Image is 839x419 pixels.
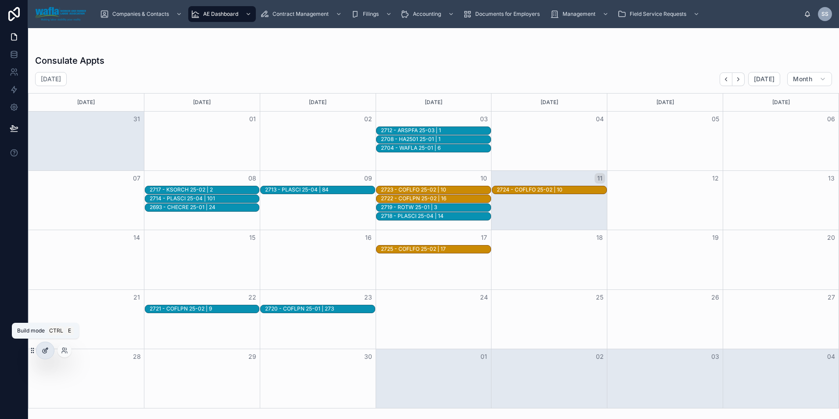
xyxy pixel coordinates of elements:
span: Companies & Contacts [112,11,169,18]
div: 2719 - ROTW 25-01 | 3 [381,203,437,211]
button: 08 [247,173,258,184]
a: Accounting [398,6,459,22]
div: [DATE] [493,94,606,111]
div: Month View [28,93,839,408]
button: 01 [479,351,489,362]
span: Documents for Employers [475,11,540,18]
button: 04 [826,351,836,362]
div: 2724 - COFLFO 25-02 | 10 [497,186,563,194]
button: 03 [479,114,489,124]
button: 29 [247,351,258,362]
span: Field Service Requests [630,11,686,18]
span: SS [821,11,828,18]
button: 16 [363,232,373,243]
div: 2721 - COFLPN 25-02 | 9 [150,305,212,313]
div: 2713 - PLASCI 25-04 | 84 [265,186,329,194]
span: Month [793,75,812,83]
button: 20 [826,232,836,243]
div: 2724 - COFLFO 25-02 | 10 [497,186,563,193]
span: Management [563,11,595,18]
div: 2704 - WAFLA 25-01 | 6 [381,144,441,152]
a: Management [548,6,613,22]
a: AE Dashboard [188,6,256,22]
button: [DATE] [748,72,780,86]
a: Documents for Employers [460,6,546,22]
div: 2718 - PLASCI 25-04 | 14 [381,213,444,220]
a: Filings [348,6,396,22]
button: Back [720,72,732,86]
button: 01 [247,114,258,124]
span: Filings [363,11,379,18]
h2: [DATE] [41,75,61,83]
button: 14 [132,232,142,243]
div: 2708 - HA2501 25-01 | 1 [381,136,441,143]
button: 27 [826,292,836,303]
div: 2721 - COFLPN 25-02 | 9 [150,305,212,312]
img: App logo [35,7,86,21]
button: 04 [595,114,605,124]
div: 2712 - ARSPFA 25-03 | 1 [381,127,441,134]
div: 2725 - COFLFO 25-02 | 17 [381,246,446,253]
div: [DATE] [262,94,374,111]
button: 02 [363,114,373,124]
div: 2714 - PLASCI 25-04 | 101 [150,195,215,202]
div: 2693 - CHECRE 25-01 | 24 [150,203,215,211]
div: 2718 - PLASCI 25-04 | 14 [381,212,444,220]
div: [DATE] [30,94,143,111]
div: [DATE] [609,94,721,111]
div: scrollable content [93,4,804,24]
div: [DATE] [377,94,490,111]
button: 12 [710,173,721,184]
button: Month [787,72,832,86]
div: 2725 - COFLFO 25-02 | 17 [381,245,446,253]
div: [DATE] [146,94,258,111]
div: 2693 - CHECRE 25-01 | 24 [150,204,215,211]
div: 2722 - COFLPN 25-02 | 16 [381,195,446,202]
button: 09 [363,173,373,184]
span: [DATE] [754,75,774,83]
button: 05 [710,114,721,124]
span: Accounting [413,11,441,18]
button: 26 [710,292,721,303]
button: 25 [595,292,605,303]
button: 17 [479,232,489,243]
button: 21 [132,292,142,303]
button: 28 [132,351,142,362]
div: 2720 - COFLPN 25-01 | 273 [265,305,334,313]
div: 2722 - COFLPN 25-02 | 16 [381,195,446,202]
button: 24 [479,292,489,303]
span: Contract Management [272,11,329,18]
button: Next [732,72,745,86]
button: 15 [247,232,258,243]
button: 19 [710,232,721,243]
div: 2712 - ARSPFA 25-03 | 1 [381,126,441,134]
span: E [66,327,73,334]
div: 2713 - PLASCI 25-04 | 84 [265,186,329,193]
a: Contract Management [258,6,346,22]
button: 13 [826,173,836,184]
div: 2723 - COFLFO 25-02 | 10 [381,186,446,194]
button: 23 [363,292,373,303]
div: 2714 - PLASCI 25-04 | 101 [150,195,215,202]
button: 30 [363,351,373,362]
button: 07 [132,173,142,184]
div: 2704 - WAFLA 25-01 | 6 [381,144,441,152]
div: 2720 - COFLPN 25-01 | 273 [265,305,334,312]
a: Field Service Requests [615,6,704,22]
span: Ctrl [48,326,64,335]
button: 06 [826,114,836,124]
span: AE Dashboard [203,11,238,18]
div: 2708 - HA2501 25-01 | 1 [381,135,441,143]
button: 10 [479,173,489,184]
button: 31 [132,114,142,124]
button: 03 [710,351,721,362]
button: 11 [595,173,605,184]
a: Companies & Contacts [97,6,186,22]
div: 2719 - ROTW 25-01 | 3 [381,204,437,211]
button: 18 [595,232,605,243]
button: 22 [247,292,258,303]
button: 02 [595,351,605,362]
div: 2717 - KSORCH 25-02 | 2 [150,186,213,194]
div: [DATE] [724,94,837,111]
h1: Consulate Appts [35,54,104,67]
